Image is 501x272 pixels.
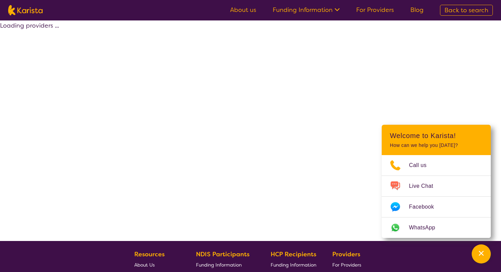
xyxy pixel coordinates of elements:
[382,217,491,238] a: Web link opens in a new tab.
[196,262,242,268] span: Funding Information
[196,259,255,270] a: Funding Information
[8,5,43,15] img: Karista logo
[390,132,483,140] h2: Welcome to Karista!
[332,250,360,258] b: Providers
[409,223,443,233] span: WhatsApp
[271,262,316,268] span: Funding Information
[409,202,442,212] span: Facebook
[409,181,441,191] span: Live Chat
[230,6,256,14] a: About us
[332,259,364,270] a: For Providers
[472,244,491,263] button: Channel Menu
[409,160,435,170] span: Call us
[271,259,316,270] a: Funding Information
[332,262,361,268] span: For Providers
[273,6,340,14] a: Funding Information
[134,259,180,270] a: About Us
[271,250,316,258] b: HCP Recipients
[134,250,165,258] b: Resources
[356,6,394,14] a: For Providers
[444,6,488,14] span: Back to search
[382,155,491,238] ul: Choose channel
[382,125,491,238] div: Channel Menu
[134,262,155,268] span: About Us
[390,142,483,148] p: How can we help you [DATE]?
[440,5,493,16] a: Back to search
[410,6,424,14] a: Blog
[196,250,249,258] b: NDIS Participants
